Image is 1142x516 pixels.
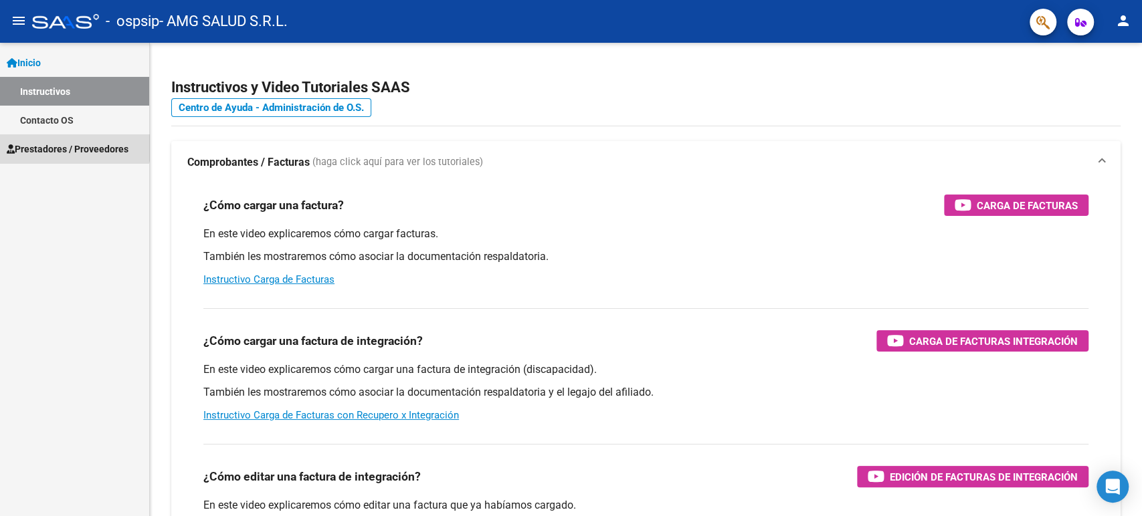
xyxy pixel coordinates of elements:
p: En este video explicaremos cómo cargar una factura de integración (discapacidad). [203,362,1088,377]
p: También les mostraremos cómo asociar la documentación respaldatoria y el legajo del afiliado. [203,385,1088,400]
span: (haga click aquí para ver los tutoriales) [312,155,483,170]
span: - ospsip [106,7,159,36]
button: Edición de Facturas de integración [857,466,1088,487]
span: Edición de Facturas de integración [890,469,1078,485]
p: También les mostraremos cómo asociar la documentación respaldatoria. [203,249,1088,264]
strong: Comprobantes / Facturas [187,155,310,170]
mat-expansion-panel-header: Comprobantes / Facturas (haga click aquí para ver los tutoriales) [171,141,1121,184]
h3: ¿Cómo editar una factura de integración? [203,467,421,486]
span: Prestadores / Proveedores [7,142,128,156]
mat-icon: person [1115,13,1131,29]
a: Instructivo Carga de Facturas con Recupero x Integración [203,409,459,421]
span: - AMG SALUD S.R.L. [159,7,288,36]
a: Centro de Ayuda - Administración de O.S. [171,98,371,117]
h3: ¿Cómo cargar una factura de integración? [203,332,423,350]
p: En este video explicaremos cómo editar una factura que ya habíamos cargado. [203,498,1088,513]
button: Carga de Facturas [944,195,1088,216]
h3: ¿Cómo cargar una factura? [203,196,344,215]
span: Carga de Facturas [977,197,1078,214]
span: Inicio [7,55,41,70]
h2: Instructivos y Video Tutoriales SAAS [171,75,1121,100]
a: Instructivo Carga de Facturas [203,273,335,285]
div: Open Intercom Messenger [1097,471,1129,503]
button: Carga de Facturas Integración [876,330,1088,352]
mat-icon: menu [11,13,27,29]
p: En este video explicaremos cómo cargar facturas. [203,227,1088,241]
span: Carga de Facturas Integración [909,333,1078,350]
